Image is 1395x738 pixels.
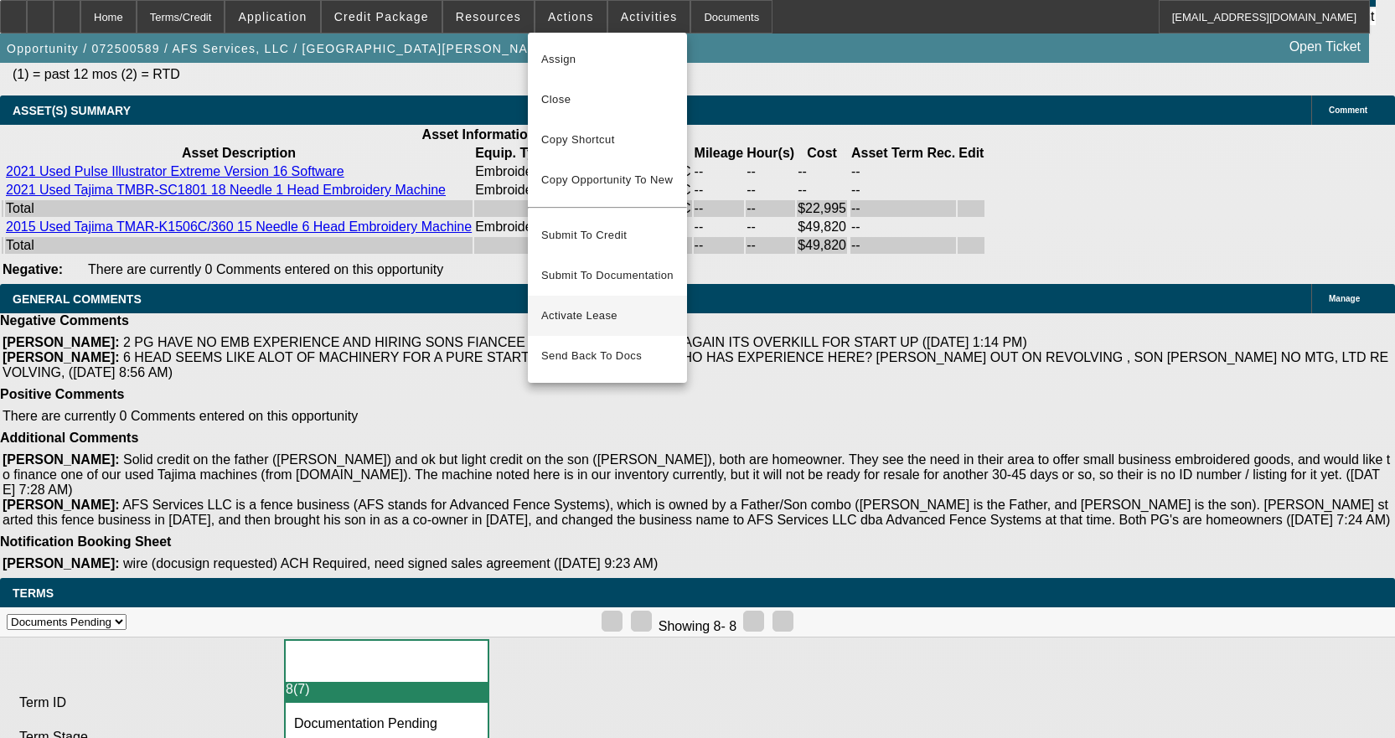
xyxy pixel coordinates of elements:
span: Send Back To Docs [541,346,674,366]
span: Copy Shortcut [541,130,674,150]
span: Activate Lease [541,306,674,326]
span: Copy Opportunity To New [541,173,673,186]
span: Close [541,90,674,110]
span: Assign [541,49,674,70]
span: Submit To Documentation [541,266,674,286]
span: Submit To Credit [541,225,674,245]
